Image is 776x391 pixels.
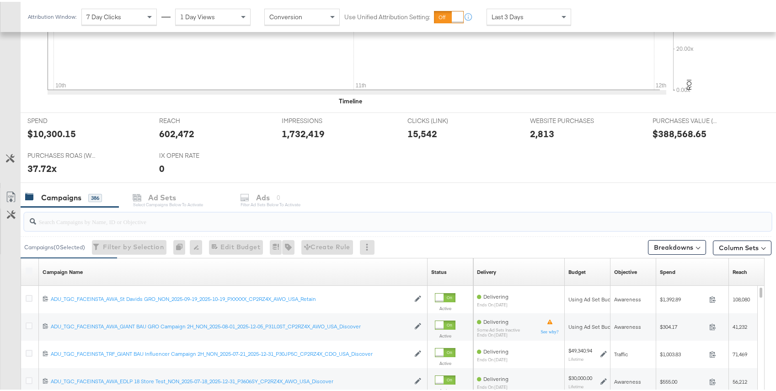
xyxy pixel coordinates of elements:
[568,373,592,380] div: $30,000.00
[51,376,410,384] a: ADU_TGC_FACEINSTA_AWA_EDLP 18 Store Test_NON_2025-07-18_2025-12-31_P3606SY_CP2RZ4X_AWO_USA_Discover
[339,95,362,104] div: Timeline
[477,326,520,331] sub: Some Ad Sets Inactive
[614,376,641,383] span: Awareness
[51,294,410,301] a: ADU_TGC_FACEINSTA_AWA_St Davids GRO_NON_2025-09-19_2025-10-19_PXXXXX_CP2RZ4X_AWO_USA_Retain
[660,294,706,301] span: $1,392.89
[685,77,693,88] text: ROI
[173,238,190,253] div: 0
[159,115,228,123] span: REACH
[27,125,76,139] div: $10,300.15
[477,383,508,388] sub: ends on [DATE]
[530,125,554,139] div: 2,813
[660,267,675,274] div: Spend
[568,267,586,274] a: The maximum amount you're willing to spend on your ads, on average each day or over the lifetime ...
[282,115,350,123] span: IMPRESSIONS
[27,150,96,158] span: PURCHASES ROAS (WEBSITE EVENTS)
[648,238,706,253] button: Breakdowns
[159,125,194,139] div: 602,472
[24,241,85,250] div: Campaigns ( 0 Selected)
[733,376,747,383] span: 56,212
[483,316,508,323] span: Delivering
[407,115,476,123] span: CLICKS (LINK)
[51,348,410,356] a: ADU_TGC_FACEINSTA_TRF_GIANT BAU Influencer Campaign 2H_NON_2025-07-21_2025-12-31_P30JP5C_CP2RZ4X_...
[435,331,455,337] label: Active
[483,291,508,298] span: Delivering
[51,376,410,383] div: ADU_TGC_FACEINSTA_AWA_EDLP 18 Store Test_NON_2025-07-18_2025-12-31_P3606SY_CP2RZ4X_AWO_USA_Discover
[483,374,508,380] span: Delivering
[27,12,77,18] div: Attribution Window:
[435,359,455,364] label: Active
[407,125,437,139] div: 15,542
[86,11,121,19] span: 7 Day Clicks
[614,267,637,274] div: Objective
[568,294,619,301] div: Using Ad Set Budget
[614,294,641,301] span: Awareness
[477,267,496,274] div: Delivery
[568,321,619,329] div: Using Ad Set Budget
[36,207,704,225] input: Search Campaigns by Name, ID or Objective
[713,239,771,253] button: Column Sets
[431,267,447,274] a: Shows the current state of your Ad Campaign.
[88,192,102,200] div: 386
[51,321,410,329] a: ADU_TGC_FACEINSTA_AWA_GIANT BAU GRO Campaign 2H_NON_2025-08-01_2025-12-05_P31L0ST_CP2RZ4X_AWO_USA...
[530,115,599,123] span: WEBSITE PURCHASES
[43,267,83,274] div: Campaign Name
[660,267,675,274] a: The total amount spent to date.
[614,321,641,328] span: Awareness
[483,346,508,353] span: Delivering
[282,125,325,139] div: 1,732,419
[653,125,706,139] div: $388,568.65
[733,267,747,274] div: Reach
[477,331,520,336] sub: ends on [DATE]
[492,11,524,19] span: Last 3 Days
[435,304,455,310] label: Active
[733,321,747,328] span: 41,232
[733,267,747,274] a: The number of people your ad was served to.
[660,349,706,356] span: $1,003.83
[27,160,57,173] div: 37.72x
[51,321,410,328] div: ADU_TGC_FACEINSTA_AWA_GIANT BAU GRO Campaign 2H_NON_2025-08-01_2025-12-05_P31L0ST_CP2RZ4X_AWO_USA...
[41,191,81,201] div: Campaigns
[614,349,628,356] span: Traffic
[159,160,165,173] div: 0
[477,267,496,274] a: Reflects the ability of your Ad Campaign to achieve delivery based on ad states, schedule and bud...
[568,382,583,387] sub: Lifetime
[660,376,706,383] span: $555.00
[614,267,637,274] a: Your campaign's objective.
[733,294,750,301] span: 108,080
[477,355,508,360] sub: ends on [DATE]
[269,11,302,19] span: Conversion
[568,345,592,353] div: $49,340.94
[43,267,83,274] a: Your campaign name.
[431,267,447,274] div: Status
[159,150,228,158] span: IX OPEN RATE
[660,321,706,328] span: $304.17
[568,354,583,360] sub: Lifetime
[27,115,96,123] span: SPEND
[180,11,215,19] span: 1 Day Views
[653,115,721,123] span: PURCHASES VALUE (WEBSITE EVENTS)
[568,267,586,274] div: Budget
[733,349,747,356] span: 71,469
[477,300,508,305] sub: ends on [DATE]
[344,11,430,20] label: Use Unified Attribution Setting:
